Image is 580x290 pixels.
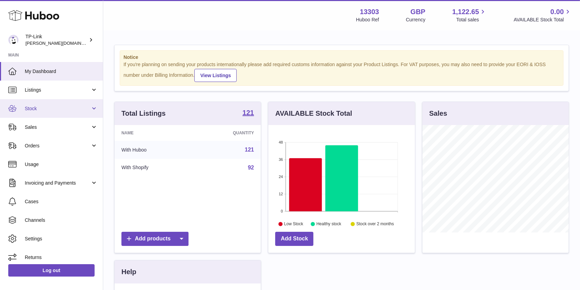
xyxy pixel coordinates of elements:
[429,109,447,118] h3: Sales
[284,221,303,226] text: Low Stock
[194,69,237,82] a: View Listings
[360,7,379,17] strong: 13303
[8,35,19,45] img: susie.li@tp-link.com
[452,7,487,23] a: 1,122.65 Total sales
[406,17,426,23] div: Currency
[25,236,98,242] span: Settings
[275,109,352,118] h3: AVAILABLE Stock Total
[275,232,313,246] a: Add Stock
[452,7,479,17] span: 1,122.65
[121,232,189,246] a: Add products
[115,141,193,159] td: With Huboo
[25,217,98,224] span: Channels
[25,254,98,261] span: Returns
[25,180,90,186] span: Invoicing and Payments
[193,125,261,141] th: Quantity
[410,7,425,17] strong: GBP
[25,143,90,149] span: Orders
[25,33,87,46] div: TP-Link
[279,140,283,144] text: 48
[356,17,379,23] div: Huboo Ref
[279,192,283,196] text: 12
[514,17,572,23] span: AVAILABLE Stock Total
[245,147,254,153] a: 121
[25,87,90,93] span: Listings
[123,54,560,61] strong: Notice
[243,109,254,117] a: 121
[456,17,487,23] span: Total sales
[281,209,283,213] text: 0
[8,264,95,277] a: Log out
[25,40,174,46] span: [PERSON_NAME][DOMAIN_NAME][EMAIL_ADDRESS][DOMAIN_NAME]
[115,159,193,177] td: With Shopify
[550,7,564,17] span: 0.00
[25,68,98,75] span: My Dashboard
[248,165,254,170] a: 92
[123,61,560,82] div: If you're planning on sending your products internationally please add required customs informati...
[25,198,98,205] span: Cases
[115,125,193,141] th: Name
[356,221,394,226] text: Stock over 2 months
[121,109,166,118] h3: Total Listings
[25,161,98,168] span: Usage
[25,105,90,112] span: Stock
[279,175,283,179] text: 24
[316,221,342,226] text: Healthy stock
[279,157,283,162] text: 36
[121,267,136,277] h3: Help
[25,124,90,131] span: Sales
[243,109,254,116] strong: 121
[514,7,572,23] a: 0.00 AVAILABLE Stock Total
